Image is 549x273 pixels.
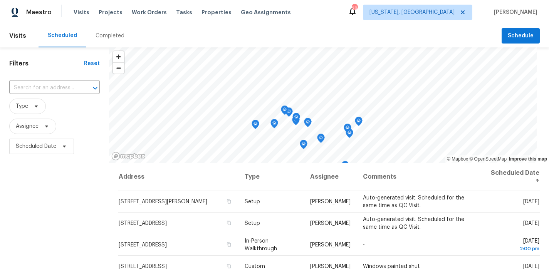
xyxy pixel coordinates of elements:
span: [STREET_ADDRESS] [119,221,167,226]
span: [PERSON_NAME] [310,242,351,248]
div: Map marker [281,106,289,117]
th: Type [238,163,304,191]
h1: Filters [9,60,84,67]
span: [PERSON_NAME] [310,264,351,269]
div: Map marker [346,129,353,141]
div: Scheduled [48,32,77,39]
span: Tasks [176,10,192,15]
div: Map marker [252,120,259,132]
span: Assignee [16,122,39,130]
span: Windows painted shut [363,264,420,269]
span: Schedule [508,31,534,41]
th: Address [118,163,238,191]
span: Setup [245,221,260,226]
span: [PERSON_NAME] [310,221,351,226]
th: Comments [357,163,483,191]
div: Completed [96,32,124,40]
span: - [363,242,365,248]
span: Type [16,102,28,110]
span: Geo Assignments [241,8,291,16]
div: Reset [84,60,100,67]
div: Map marker [355,117,363,129]
span: [DATE] [523,199,539,204]
span: Custom [245,264,265,269]
span: [US_STATE], [GEOGRAPHIC_DATA] [369,8,455,16]
span: [STREET_ADDRESS] [119,264,167,269]
button: Schedule [502,28,540,44]
th: Scheduled Date ↑ [483,163,540,191]
div: Map marker [292,113,300,125]
div: Map marker [317,134,325,146]
span: In-Person Walkthrough [245,238,277,251]
span: Maestro [26,8,52,16]
div: 2:00 pm [489,245,539,253]
div: Map marker [270,119,278,131]
span: Scheduled Date [16,142,56,150]
span: [DATE] [489,238,539,253]
div: Map marker [341,161,349,173]
span: Work Orders [132,8,167,16]
canvas: Map [109,47,537,163]
button: Copy Address [225,198,232,205]
span: [STREET_ADDRESS] [119,242,167,248]
span: [STREET_ADDRESS][PERSON_NAME] [119,199,207,204]
button: Copy Address [225,241,232,248]
span: Setup [245,199,260,204]
button: Zoom in [113,51,124,62]
span: Zoom out [113,63,124,74]
div: Map marker [304,118,312,130]
th: Assignee [304,163,357,191]
div: Map marker [300,140,307,152]
input: Search for an address... [9,82,78,94]
span: [DATE] [523,264,539,269]
div: Map marker [344,124,351,136]
div: 28 [352,5,357,12]
span: Auto-generated visit. Scheduled for the same time as QC Visit. [363,195,464,208]
button: Copy Address [225,219,232,226]
span: Properties [201,8,232,16]
span: Projects [99,8,123,16]
a: Mapbox [447,156,468,162]
div: Map marker [285,107,293,119]
button: Open [90,83,101,94]
span: Auto-generated visit. Scheduled for the same time as QC Visit. [363,217,464,230]
a: Mapbox homepage [111,152,145,161]
a: OpenStreetMap [469,156,507,162]
span: [PERSON_NAME] [310,199,351,204]
span: [DATE] [523,221,539,226]
span: Visits [74,8,89,16]
a: Improve this map [509,156,547,162]
span: Visits [9,27,26,44]
button: Zoom out [113,62,124,74]
span: [PERSON_NAME] [491,8,537,16]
